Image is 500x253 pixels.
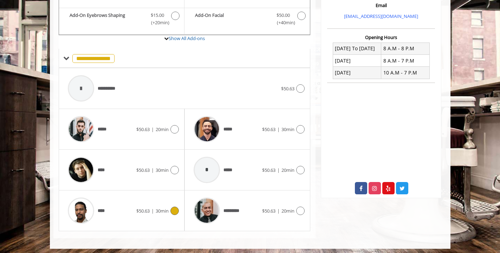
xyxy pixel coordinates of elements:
h3: Email [329,3,433,8]
span: 30min [156,208,169,214]
td: 8 A.M - 7 P.M [381,55,430,67]
span: | [151,126,154,132]
span: $50.63 [136,126,150,132]
label: Add-On Facial [188,12,306,28]
span: 30min [156,167,169,173]
span: | [151,167,154,173]
span: $50.63 [262,208,275,214]
b: Add-On Facial [195,12,270,26]
span: $50.00 [277,12,290,19]
span: $50.63 [262,126,275,132]
span: (+40min ) [273,19,293,26]
span: 20min [281,167,294,173]
td: 10 A.M - 7 P.M [381,67,430,79]
a: [EMAIL_ADDRESS][DOMAIN_NAME] [344,13,418,19]
span: 30min [281,126,294,132]
h3: Opening Hours [327,35,435,40]
span: 20min [156,126,169,132]
span: | [277,208,280,214]
td: [DATE] To [DATE] [333,43,381,54]
a: Show All Add-ons [169,35,205,41]
span: $50.63 [136,167,150,173]
td: [DATE] [333,67,381,79]
span: $50.63 [262,167,275,173]
span: $50.63 [281,85,294,92]
b: Add-On Eyebrows Shaping [70,12,144,26]
span: (+20min ) [147,19,168,26]
td: [DATE] [333,55,381,67]
span: | [151,208,154,214]
span: $15.00 [151,12,164,19]
span: 20min [281,208,294,214]
span: | [277,126,280,132]
td: 8 A.M - 8 P.M [381,43,430,54]
label: Add-On Eyebrows Shaping [63,12,181,28]
span: $50.63 [136,208,150,214]
span: | [277,167,280,173]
